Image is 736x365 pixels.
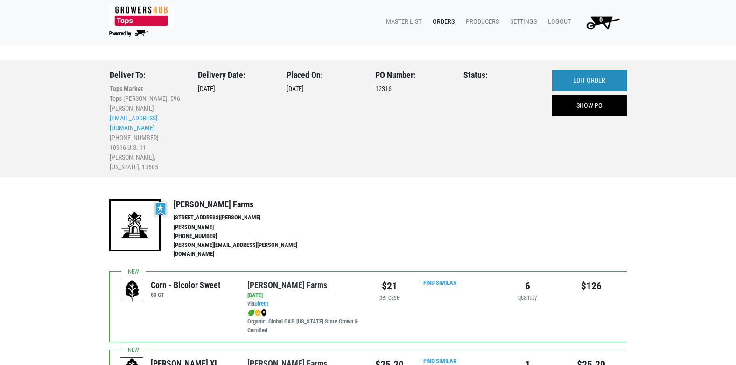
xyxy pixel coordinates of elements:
div: Corn - Bicolor Sweet [151,279,221,291]
div: $21 [375,279,404,294]
img: map_marker-0e94453035b3232a4d21701695807de9.png [261,309,267,317]
img: 19-7441ae2ccb79c876ff41c34f3bd0da69.png [109,199,161,251]
h6: 50 CT [151,291,221,298]
li: [PERSON_NAME][EMAIL_ADDRESS][PERSON_NAME][DOMAIN_NAME] [174,241,317,259]
li: [PERSON_NAME] [174,223,317,232]
h3: Status: [463,70,538,80]
a: Orders [425,13,458,31]
h3: Deliver To: [110,70,184,80]
img: placeholder-variety-43d6402dacf2d531de610a020419775a.svg [120,279,144,302]
div: 6 [503,279,553,294]
div: [DATE] [198,70,273,172]
div: via [247,291,361,335]
div: Organic, Global GAP, [US_STATE] State Grown & Certified [247,309,361,335]
a: 0 [575,13,627,32]
div: [DATE] [247,291,361,300]
img: leaf-e5c59151409436ccce96b2ca1b28e03c.png [247,309,255,317]
img: Cart [582,13,624,32]
a: Logout [540,13,575,31]
a: [EMAIL_ADDRESS][DOMAIN_NAME] [110,114,158,132]
h4: [PERSON_NAME] Farms [174,199,317,210]
a: Find Similar [423,358,456,365]
li: [STREET_ADDRESS][PERSON_NAME] [174,213,317,222]
div: $126 [567,279,617,294]
span: quantity [518,294,537,301]
a: Master List [379,13,425,31]
li: [PHONE_NUMBER] [174,232,317,241]
div: [DATE] [287,70,361,172]
a: SHOW PO [552,95,627,117]
div: per case [375,294,404,302]
img: 279edf242af8f9d49a69d9d2afa010fb.png [109,6,174,26]
li: [PERSON_NAME] [110,104,184,113]
img: safety-e55c860ca8c00a9c171001a62a92dabd.png [255,309,261,317]
a: Settings [503,13,540,31]
li: 10916 U.S. 11 [110,143,184,153]
span: 0 [599,16,603,24]
img: Powered by Big Wheelbarrow [109,30,148,37]
h3: Placed On: [287,70,361,80]
a: EDIT ORDER [552,70,627,91]
b: Tops Market [110,85,143,92]
h3: Delivery Date: [198,70,273,80]
span: 12316 [375,85,392,93]
a: Direct [254,300,268,307]
li: [PHONE_NUMBER] [110,133,184,143]
li: Tops [PERSON_NAME], 596 [110,94,184,104]
h3: PO Number: [375,70,450,80]
a: Find Similar [423,279,456,286]
a: [PERSON_NAME] Farms [247,280,327,290]
a: Producers [458,13,503,31]
li: [PERSON_NAME], [US_STATE], 13605 [110,153,184,172]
